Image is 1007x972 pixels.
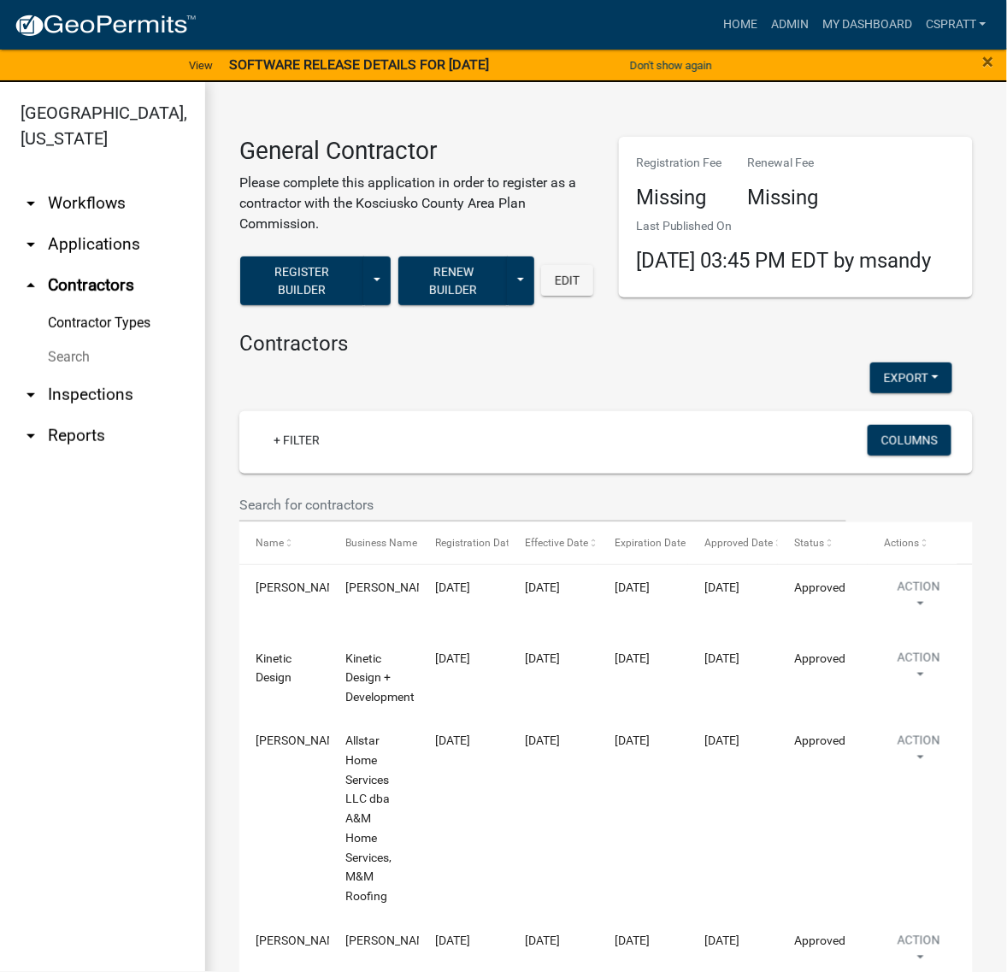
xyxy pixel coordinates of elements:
[615,651,650,665] span: 09/24/2026
[256,537,284,549] span: Name
[525,734,560,748] span: 09/24/2025
[983,50,994,74] span: ×
[21,426,41,446] i: arrow_drop_down
[598,522,688,563] datatable-header-cell: Expiration Date
[239,332,973,356] h4: Contractors
[182,51,220,80] a: View
[704,537,773,549] span: Approved Date
[435,934,470,948] span: 09/23/2025
[884,537,919,549] span: Actions
[778,522,868,563] datatable-header-cell: Status
[329,522,419,563] datatable-header-cell: Business Name
[525,934,560,948] span: 09/23/2025
[345,734,392,904] span: Allstar Home Services LLC dba A&M Home Services, M&M Roofing
[716,9,764,41] a: Home
[884,732,954,775] button: Action
[435,651,470,665] span: 09/24/2025
[239,173,593,234] p: Please complete this application in order to register as a contractor with the Kosciusko County A...
[435,734,470,748] span: 09/23/2025
[868,425,951,456] button: Columns
[230,56,490,73] strong: SOFTWARE RELEASE DETAILS FOR [DATE]
[704,651,739,665] span: 09/24/2025
[794,734,845,748] span: Approved
[21,193,41,214] i: arrow_drop_down
[21,385,41,405] i: arrow_drop_down
[345,934,437,948] span: JANET MELOY
[345,537,417,549] span: Business Name
[884,649,954,692] button: Action
[794,537,824,549] span: Status
[794,934,845,948] span: Approved
[870,362,952,393] button: Export
[636,249,932,273] span: [DATE] 03:45 PM EDT by msandy
[256,580,347,594] span: DAWN GARRARD
[704,734,739,748] span: 09/24/2025
[868,522,957,563] datatable-header-cell: Actions
[794,580,845,594] span: Approved
[636,217,932,235] p: Last Published On
[256,651,291,685] span: Kinetic Design
[525,651,560,665] span: 09/24/2025
[688,522,778,563] datatable-header-cell: Approved Date
[21,275,41,296] i: arrow_drop_up
[983,51,994,72] button: Close
[794,651,845,665] span: Approved
[509,522,598,563] datatable-header-cell: Effective Date
[525,580,560,594] span: 09/25/2025
[816,9,919,41] a: My Dashboard
[615,537,686,549] span: Expiration Date
[525,537,588,549] span: Effective Date
[345,580,437,594] span: DAWN GARRARD
[240,256,364,305] button: Register Builder
[884,578,954,621] button: Action
[345,651,415,704] span: Kinetic Design + Development
[256,934,347,948] span: JANET MELOY
[636,186,722,210] h4: Missing
[764,9,816,41] a: Admin
[623,51,719,80] button: Don't show again
[541,265,593,296] button: Edit
[398,256,508,305] button: Renew Builder
[636,154,722,172] p: Registration Fee
[435,580,470,594] span: 09/25/2025
[239,137,593,166] h3: General Contractor
[435,537,515,549] span: Registration Date
[748,186,819,210] h4: Missing
[21,234,41,255] i: arrow_drop_down
[615,580,650,594] span: 09/25/2026
[919,9,993,41] a: cspratt
[256,734,347,748] span: Holly Macdonald
[239,487,846,522] input: Search for contractors
[748,154,819,172] p: Renewal Fee
[615,934,650,948] span: 09/23/2026
[419,522,509,563] datatable-header-cell: Registration Date
[239,522,329,563] datatable-header-cell: Name
[260,425,333,456] a: + Filter
[704,934,739,948] span: 09/23/2025
[704,580,739,594] span: 09/25/2025
[615,734,650,748] span: 09/24/2026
